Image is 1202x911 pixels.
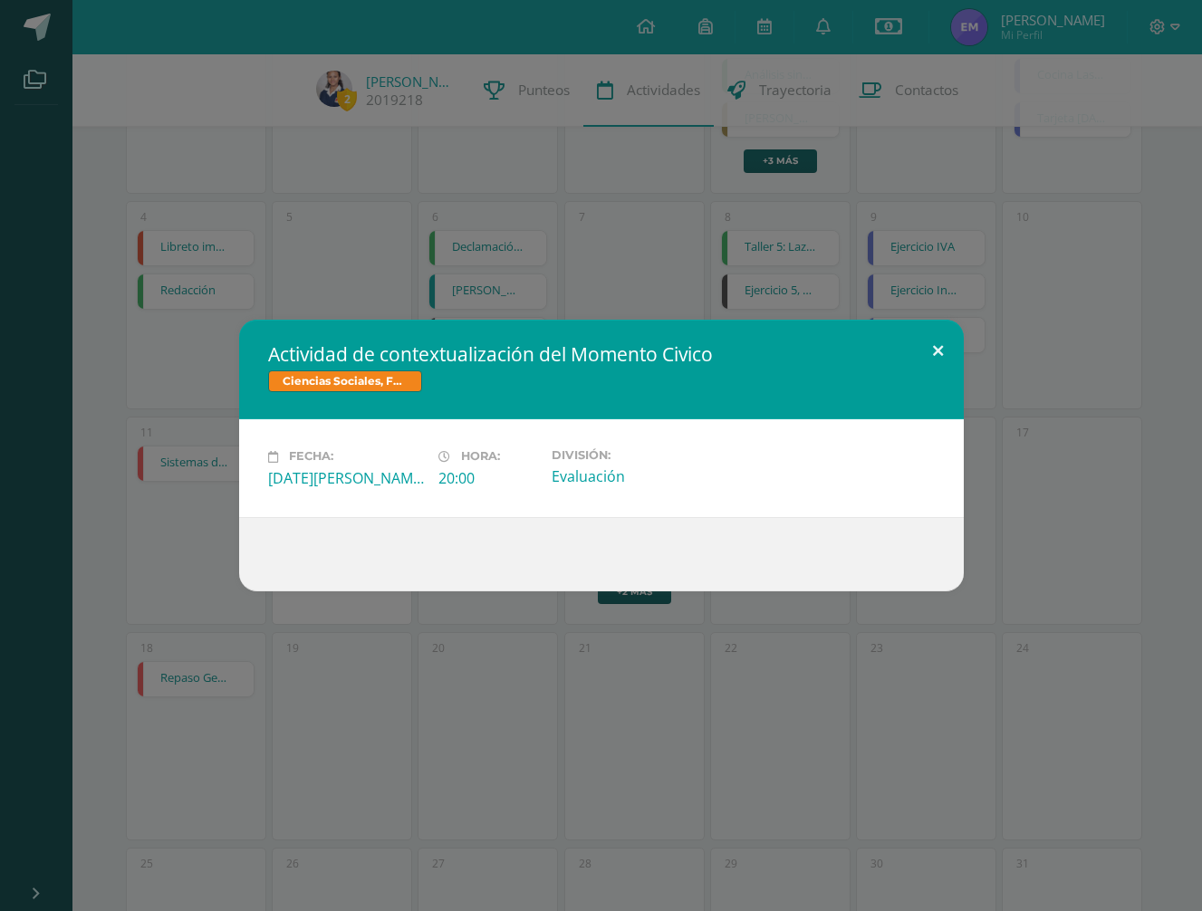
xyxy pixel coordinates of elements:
[268,370,422,392] span: Ciencias Sociales, Formación Ciudadana e Interculturalidad
[552,448,707,462] label: División:
[289,450,333,464] span: Fecha:
[461,450,500,464] span: Hora:
[552,466,707,486] div: Evaluación
[268,468,424,488] div: [DATE][PERSON_NAME]
[438,468,537,488] div: 20:00
[912,320,964,381] button: Close (Esc)
[268,341,935,367] h2: Actividad de contextualización del Momento Civico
